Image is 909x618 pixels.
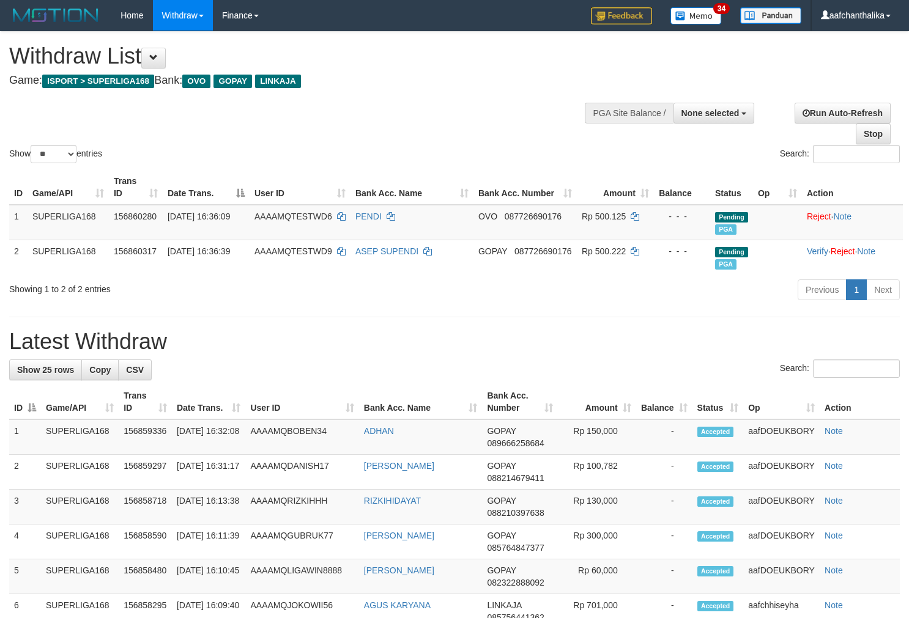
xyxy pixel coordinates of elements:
a: [PERSON_NAME] [364,565,434,575]
th: Balance [654,170,710,205]
td: 156858590 [119,524,172,559]
span: 156860280 [114,212,157,221]
td: - [636,419,692,455]
a: AGUS KARYANA [364,600,431,610]
span: LINKAJA [487,600,521,610]
span: [DATE] 16:36:39 [168,246,230,256]
td: SUPERLIGA168 [41,419,119,455]
td: 156858480 [119,559,172,594]
div: - - - [659,245,705,257]
th: Status: activate to sort column ascending [692,384,744,419]
span: Accepted [697,427,734,437]
span: Copy 085764847377 to clipboard [487,543,544,553]
span: None selected [681,108,740,118]
th: Game/API: activate to sort column ascending [28,170,109,205]
td: 156858718 [119,490,172,524]
span: Copy [89,365,111,375]
span: Accepted [697,496,734,507]
span: GOPAY [487,461,516,471]
td: AAAAMQLIGAWIN8888 [245,559,358,594]
td: SUPERLIGA168 [41,490,119,524]
th: Action [802,170,903,205]
a: [PERSON_NAME] [364,531,434,540]
span: Accepted [697,566,734,576]
h1: Withdraw List [9,44,594,68]
a: Note [825,461,843,471]
td: aafDOEUKBORY [743,490,820,524]
div: - - - [659,210,705,223]
td: Rp 300,000 [558,524,636,559]
span: Copy 089666258684 to clipboard [487,438,544,448]
h4: Game: Bank: [9,75,594,87]
a: [PERSON_NAME] [364,461,434,471]
td: 1 [9,419,41,455]
img: MOTION_logo.png [9,6,102,24]
a: Run Auto-Refresh [795,103,891,123]
span: Copy 082322888092 to clipboard [487,578,544,587]
td: aafDOEUKBORY [743,455,820,490]
span: AAAAMQTESTWD9 [254,246,332,256]
h1: Latest Withdraw [9,329,900,354]
td: aafDOEUKBORY [743,559,820,594]
th: Trans ID: activate to sort column ascending [119,384,172,419]
td: AAAAMQBOBEN34 [245,419,358,455]
span: CSV [126,365,144,375]
span: OVO [478,212,497,221]
td: - [636,490,692,524]
th: User ID: activate to sort column ascending [245,384,358,419]
a: RIZKIHIDAYAT [364,496,421,506]
th: Op: activate to sort column ascending [743,384,820,419]
th: Game/API: activate to sort column ascending [41,384,119,419]
th: Amount: activate to sort column ascending [577,170,654,205]
td: 156859297 [119,455,172,490]
span: Marked by aafmaleo [715,224,736,235]
td: AAAAMQRIZKIHHH [245,490,358,524]
a: Note [825,565,843,575]
a: Note [825,496,843,506]
td: Rp 130,000 [558,490,636,524]
span: Copy 087726690176 to clipboard [514,246,571,256]
td: AAAAMQDANISH17 [245,455,358,490]
span: LINKAJA [255,75,301,88]
th: Date Trans.: activate to sort column descending [163,170,250,205]
td: 2 [9,455,41,490]
span: OVO [182,75,210,88]
label: Search: [780,145,900,163]
td: [DATE] 16:10:45 [172,559,246,594]
span: Marked by aafmaleo [715,259,736,270]
a: PENDI [355,212,382,221]
a: Stop [856,123,891,144]
span: ISPORT > SUPERLIGA168 [42,75,154,88]
td: - [636,559,692,594]
input: Search: [813,145,900,163]
span: Pending [715,247,748,257]
a: 1 [846,279,867,300]
td: SUPERLIGA168 [41,559,119,594]
td: Rp 150,000 [558,419,636,455]
a: Show 25 rows [9,359,82,380]
span: Copy 087726690176 to clipboard [505,212,562,221]
td: SUPERLIGA168 [28,240,109,274]
th: Amount: activate to sort column ascending [558,384,636,419]
a: Next [866,279,900,300]
td: [DATE] 16:31:17 [172,455,246,490]
a: ADHAN [364,426,394,436]
span: [DATE] 16:36:09 [168,212,230,221]
span: Accepted [697,462,734,472]
td: [DATE] 16:13:38 [172,490,246,524]
td: · [802,205,903,240]
th: Bank Acc. Number: activate to sort column ascending [473,170,577,205]
td: 1 [9,205,28,240]
span: Accepted [697,531,734,542]
span: GOPAY [478,246,507,256]
a: Verify [807,246,828,256]
td: 3 [9,490,41,524]
th: Date Trans.: activate to sort column ascending [172,384,246,419]
th: Op: activate to sort column ascending [753,170,802,205]
a: Note [825,600,843,610]
span: Copy 088214679411 to clipboard [487,473,544,483]
span: Accepted [697,601,734,611]
a: Note [825,426,843,436]
td: - [636,524,692,559]
td: - [636,455,692,490]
